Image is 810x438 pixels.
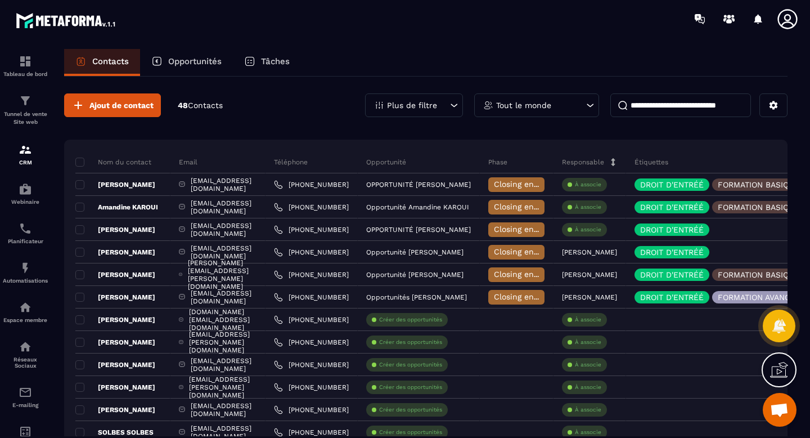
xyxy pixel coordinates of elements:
span: Closing en cours [494,270,558,279]
p: DROIT D'ENTRÉÉ [640,248,704,256]
span: Closing en cours [494,202,558,211]
p: À associe [575,361,601,369]
a: social-networksocial-networkRéseaux Sociaux [3,332,48,377]
p: [PERSON_NAME] [562,271,617,279]
p: 48 [178,100,223,111]
p: DROIT D'ENTRÉÉ [640,203,704,211]
img: logo [16,10,117,30]
p: DROIT D'ENTRÉÉ [640,271,704,279]
img: formation [19,143,32,157]
a: automationsautomationsAutomatisations [3,253,48,292]
img: social-network [19,340,32,354]
a: formationformationCRM [3,135,48,174]
p: Contacts [92,56,129,66]
a: automationsautomationsWebinaire [3,174,48,213]
p: Automatisations [3,278,48,284]
p: [PERSON_NAME] [562,248,617,256]
a: emailemailE-mailing [3,377,48,417]
p: [PERSON_NAME] [75,225,155,234]
p: Email [179,158,197,167]
p: Tableau de bord [3,71,48,77]
p: Planificateur [3,238,48,244]
p: Opportunités [PERSON_NAME] [366,293,467,301]
p: Opportunité [PERSON_NAME] [366,271,463,279]
a: [PHONE_NUMBER] [274,293,349,302]
p: [PERSON_NAME] [75,315,155,324]
p: À associe [575,428,601,436]
p: À associe [575,181,601,189]
span: Closing en cours [494,225,558,234]
a: [PHONE_NUMBER] [274,360,349,369]
p: Opportunité [PERSON_NAME] [366,248,463,256]
p: À associe [575,406,601,414]
p: OPPORTUNITÉ [PERSON_NAME] [366,226,471,234]
img: automations [19,301,32,314]
p: À associe [575,316,601,324]
img: formation [19,94,32,108]
p: Créer des opportunités [379,338,442,346]
p: Réseaux Sociaux [3,356,48,369]
a: [PHONE_NUMBER] [274,180,349,189]
a: formationformationTableau de bord [3,46,48,86]
p: Amandine KAROUI [75,203,158,212]
div: Ouvrir le chat [763,393,796,427]
img: automations [19,261,32,275]
p: DROIT D'ENTRÉÉ [640,181,704,189]
p: Créer des opportunités [379,428,442,436]
p: [PERSON_NAME] [75,338,155,347]
p: CRM [3,159,48,166]
a: [PHONE_NUMBER] [274,383,349,392]
p: DROIT D'ENTRÉÉ [640,226,704,234]
p: [PERSON_NAME] [75,293,155,302]
a: schedulerschedulerPlanificateur [3,213,48,253]
span: Closing en cours [494,247,558,256]
a: [PHONE_NUMBER] [274,338,349,347]
a: [PHONE_NUMBER] [274,315,349,324]
a: formationformationTunnel de vente Site web [3,86,48,135]
p: Créer des opportunités [379,361,442,369]
p: [PERSON_NAME] [75,180,155,189]
a: Tâches [233,49,301,76]
p: Phase [488,158,507,167]
p: [PERSON_NAME] [75,360,155,369]
a: [PHONE_NUMBER] [274,405,349,414]
p: Opportunité [366,158,406,167]
p: Responsable [562,158,604,167]
p: Tâches [261,56,290,66]
img: scheduler [19,222,32,235]
p: Téléphone [274,158,308,167]
p: [PERSON_NAME] [75,383,155,392]
p: Créer des opportunités [379,406,442,414]
p: À associe [575,226,601,234]
p: À associe [575,338,601,346]
p: DROIT D'ENTRÉÉ [640,293,704,301]
a: [PHONE_NUMBER] [274,203,349,212]
p: Étiquettes [634,158,668,167]
a: automationsautomationsEspace membre [3,292,48,332]
span: Contacts [188,101,223,110]
img: automations [19,182,32,196]
a: [PHONE_NUMBER] [274,428,349,437]
button: Ajout de contact [64,93,161,117]
p: Espace membre [3,317,48,323]
a: [PHONE_NUMBER] [274,270,349,279]
img: formation [19,55,32,68]
p: Plus de filtre [387,101,437,109]
p: OPPORTUNITÉ [PERSON_NAME] [366,181,471,189]
p: Tunnel de vente Site web [3,110,48,126]
p: E-mailing [3,402,48,408]
p: Opportunités [168,56,222,66]
span: Ajout de contact [89,100,154,111]
a: Opportunités [140,49,233,76]
a: Contacts [64,49,140,76]
p: Créer des opportunités [379,383,442,391]
p: [PERSON_NAME] [562,293,617,301]
p: [PERSON_NAME] [75,270,155,279]
a: [PHONE_NUMBER] [274,225,349,234]
p: SOLBES SOLBES [75,428,154,437]
p: Tout le monde [496,101,551,109]
span: Closing en cours [494,292,558,301]
p: Nom du contact [75,158,151,167]
p: À associe [575,203,601,211]
p: [PERSON_NAME] [75,248,155,257]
